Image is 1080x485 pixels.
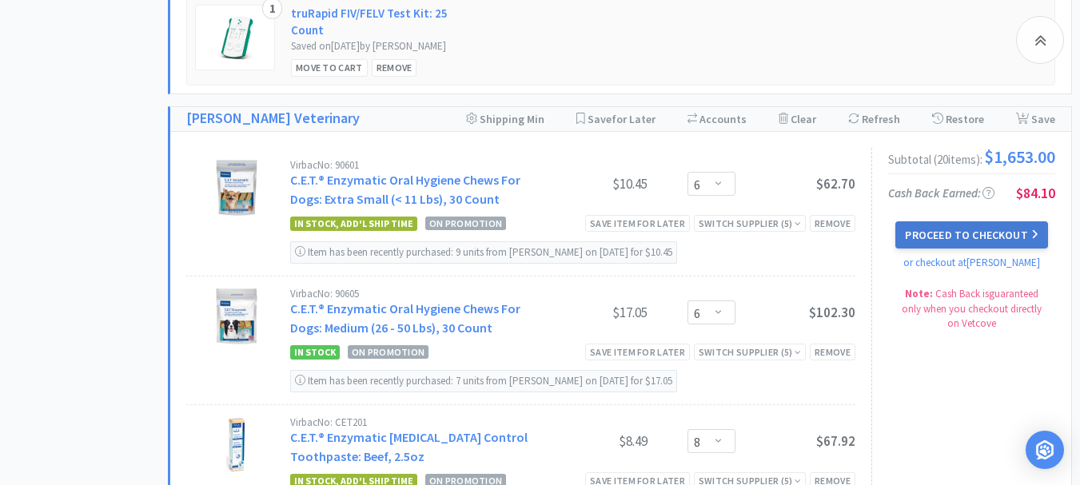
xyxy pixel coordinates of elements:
span: $67.92 [816,432,855,450]
div: $17.05 [528,303,648,322]
div: Item has been recently purchased: 9 units from [PERSON_NAME] on [DATE] for $10.45 [290,241,677,264]
img: 82a1042f67654bf89be681307a1a09c0_51211.jpeg [209,417,265,473]
div: Open Intercom Messenger [1026,431,1064,469]
img: a1287d7f399543b382404815a0c83a33_51184.jpeg [209,288,265,344]
a: [PERSON_NAME] Veterinary [186,107,360,130]
a: C.E.T.® Enzymatic Oral Hygiene Chews For Dogs: Extra Small (< 11 Lbs), 30 Count [290,172,520,207]
div: Refresh [848,107,900,131]
div: Switch Supplier ( 5 ) [699,216,801,231]
div: Item has been recently purchased: 7 units from [PERSON_NAME] on [DATE] for $17.05 [290,370,677,392]
div: Restore [932,107,984,131]
div: Save [1016,107,1055,131]
a: or checkout at [PERSON_NAME] [903,256,1040,269]
div: Subtotal ( 20 item s ): [888,148,1055,165]
div: Clear [779,107,816,131]
span: Cash Back Earned : [888,185,994,201]
a: C.E.T.® Enzymatic [MEDICAL_DATA] Control Toothpaste: Beef, 2.5oz [290,429,528,464]
div: Virbac No: 90601 [290,160,528,170]
span: $84.10 [1016,184,1055,202]
div: Save item for later [585,215,690,232]
div: Accounts [687,107,747,131]
div: Remove [810,215,855,232]
div: Save item for later [585,344,690,360]
div: $10.45 [528,174,648,193]
div: Saved on [DATE] by [PERSON_NAME] [291,38,468,55]
div: Shipping Min [466,107,544,131]
strong: Note: [905,287,933,300]
div: Remove [372,59,417,76]
div: Remove [810,344,855,360]
span: On Promotion [425,217,506,230]
div: $8.49 [528,431,648,451]
span: Cash Back is guaranteed only when you checkout directly on Vetcove [902,287,1042,329]
div: Move to Cart [291,59,368,76]
div: Switch Supplier ( 5 ) [699,344,801,360]
div: Virbac No: CET201 [290,417,528,427]
img: 47fdc62e34a942c29a730e8697d68d65_51186.jpeg [209,160,265,216]
span: Save for Later [588,112,656,126]
span: In Stock [290,345,340,360]
a: C.E.T.® Enzymatic Oral Hygiene Chews For Dogs: Medium (26 - 50 Lbs), 30 Count [290,300,520,336]
span: In stock, add'l ship time [290,217,417,231]
a: truRapid FIV/FELV Test Kit: 25 Count [291,5,468,38]
span: $1,653.00 [984,148,1055,165]
span: $102.30 [809,304,855,321]
span: On Promotion [348,345,428,359]
button: Proceed to Checkout [895,221,1047,248]
img: a0c0710381e943dba5c7cf4199975a2b_800971.png [216,14,255,62]
span: $62.70 [816,175,855,193]
div: Virbac No: 90605 [290,288,528,299]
